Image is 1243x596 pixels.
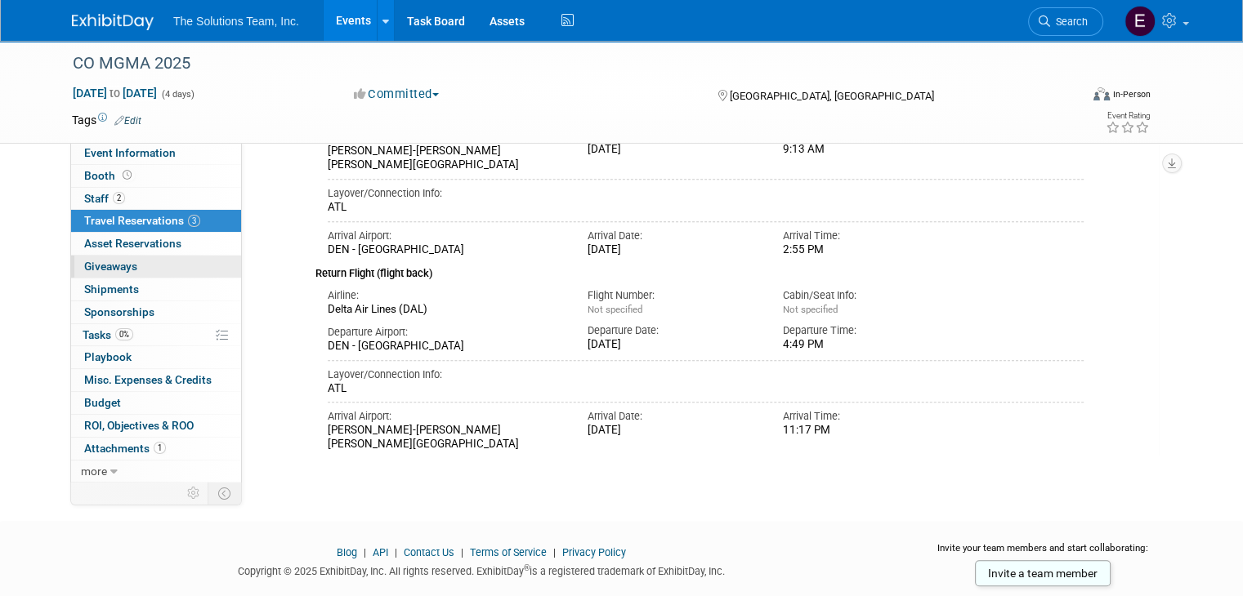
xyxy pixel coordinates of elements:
[84,260,137,273] span: Giveaways
[84,237,181,250] span: Asset Reservations
[71,142,241,164] a: Event Information
[404,546,454,558] a: Contact Us
[328,367,1084,382] div: Layover/Connection Info:
[328,325,563,340] div: Departure Airport:
[975,560,1111,586] a: Invite a team member
[588,338,758,352] div: [DATE]
[84,373,212,386] span: Misc. Expenses & Credits
[84,214,200,227] span: Travel Reservations
[562,546,626,558] a: Privacy Policy
[71,210,241,232] a: Travel Reservations3
[71,324,241,346] a: Tasks0%
[328,409,563,424] div: Arrival Airport:
[337,546,357,558] a: Blog
[730,90,934,102] span: [GEOGRAPHIC_DATA], [GEOGRAPHIC_DATA]
[71,301,241,323] a: Sponsorships
[783,323,954,338] div: Departure Time:
[914,541,1171,566] div: Invite your team members and start collaborating:
[208,483,242,504] td: Toggle Event Tabs
[588,243,758,257] div: [DATE]
[71,392,241,414] a: Budget
[71,165,241,187] a: Booth
[549,546,560,558] span: |
[783,409,954,424] div: Arrival Time:
[783,338,954,352] div: 4:49 PM
[348,86,445,103] button: Committed
[783,243,954,257] div: 2:55 PM
[373,546,388,558] a: API
[84,442,166,455] span: Attachments
[71,256,241,278] a: Giveaways
[1093,87,1110,100] img: Format-Inperson.png
[84,282,139,296] span: Shipments
[783,229,954,243] div: Arrival Time:
[84,146,176,159] span: Event Information
[84,192,125,205] span: Staff
[391,546,401,558] span: |
[588,323,758,338] div: Departure Date:
[783,143,954,157] div: 9:13 AM
[84,305,154,318] span: Sponsorships
[72,86,158,100] span: [DATE] [DATE]
[1125,6,1156,37] img: Eli Gooden
[457,546,467,558] span: |
[315,256,1084,282] div: Return Flight (flight back)
[328,201,1084,215] div: ATL
[113,192,125,204] span: 2
[114,115,141,127] a: Edit
[1028,7,1103,36] a: Search
[188,215,200,227] span: 3
[328,229,563,243] div: Arrival Airport:
[71,188,241,210] a: Staff2
[328,382,1084,396] div: ATL
[328,340,563,354] div: DEN - [GEOGRAPHIC_DATA]
[360,546,370,558] span: |
[67,49,1059,78] div: CO MGMA 2025
[84,419,194,432] span: ROI, Objectives & ROO
[328,243,563,257] div: DEN - [GEOGRAPHIC_DATA]
[71,460,241,483] a: more
[71,233,241,255] a: Asset Reservations
[160,89,194,100] span: (4 days)
[72,112,141,128] td: Tags
[154,442,166,454] span: 1
[328,303,563,317] div: Delta Air Lines (DAL)
[588,424,758,438] div: [DATE]
[72,14,154,30] img: ExhibitDay
[783,288,954,303] div: Cabin/Seat Info:
[115,328,133,340] span: 0%
[524,563,530,572] sup: ®
[84,396,121,409] span: Budget
[328,145,563,172] div: [PERSON_NAME]-[PERSON_NAME] [PERSON_NAME][GEOGRAPHIC_DATA]
[83,328,133,341] span: Tasks
[71,369,241,391] a: Misc. Expenses & Credits
[783,424,954,438] div: 11:17 PM
[119,169,135,181] span: Booth not reserved yet
[991,85,1151,109] div: Event Format
[783,304,838,315] span: Not specified
[328,186,1084,201] div: Layover/Connection Info:
[173,15,299,28] span: The Solutions Team, Inc.
[1050,16,1088,28] span: Search
[328,288,563,303] div: Airline:
[588,288,758,303] div: Flight Number:
[1106,112,1150,120] div: Event Rating
[81,465,107,478] span: more
[71,415,241,437] a: ROI, Objectives & ROO
[588,409,758,424] div: Arrival Date:
[588,143,758,157] div: [DATE]
[1112,88,1151,100] div: In-Person
[71,278,241,300] a: Shipments
[71,346,241,368] a: Playbook
[107,87,123,100] span: to
[84,169,135,182] span: Booth
[72,560,890,579] div: Copyright © 2025 ExhibitDay, Inc. All rights reserved. ExhibitDay is a registered trademark of Ex...
[588,304,642,315] span: Not specified
[180,483,208,504] td: Personalize Event Tab Strip
[71,438,241,460] a: Attachments1
[84,350,132,363] span: Playbook
[470,546,547,558] a: Terms of Service
[328,424,563,451] div: [PERSON_NAME]-[PERSON_NAME] [PERSON_NAME][GEOGRAPHIC_DATA]
[588,229,758,243] div: Arrival Date:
